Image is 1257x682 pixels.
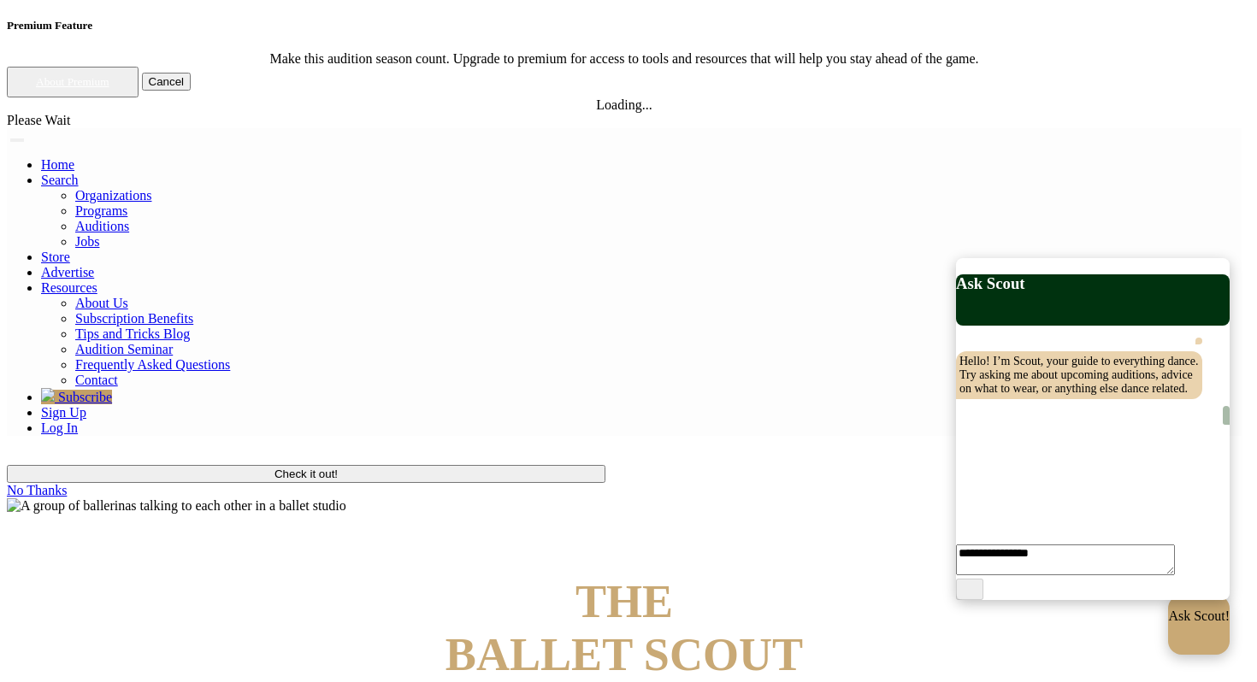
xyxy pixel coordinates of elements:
img: gem.svg [41,388,55,402]
ul: Resources [41,188,1242,250]
a: Jobs [75,234,99,249]
button: Toggle navigation [10,138,24,142]
h4: BALLET SCOUT [7,575,1242,681]
a: Frequently Asked Questions [75,357,230,372]
a: Audition Seminar [75,342,173,356]
img: A group of ballerinas talking to each other in a ballet studio [7,498,346,514]
a: About Premium [36,75,109,88]
h3: Ask Scout [956,274,1230,293]
a: Subscribe [41,390,112,404]
button: Cancel [142,73,192,91]
h5: Premium Feature [7,19,1242,32]
ul: Resources [41,296,1242,388]
span: Subscribe [58,390,112,404]
a: Store [41,250,70,264]
a: Tips and Tricks Blog [75,326,190,341]
a: About Us [75,296,128,310]
a: Auditions [75,219,129,233]
p: Ask Scout! [1168,609,1230,624]
a: Search [41,173,79,187]
a: Programs [75,203,127,218]
span: Hello! I’m Scout, your guide to everything dance. Try asking me about upcoming auditions, advice ... [959,355,1199,395]
a: Log In [41,420,78,435]
a: Home [41,157,74,172]
a: Close [7,483,67,497]
a: Resources [41,280,97,295]
a: Advertise [41,265,94,279]
a: Check it out! [7,466,605,480]
span: Loading... [596,97,652,112]
a: Organizations [75,188,151,203]
div: Please Wait [7,113,1242,128]
a: Sign Up [41,405,86,420]
button: Check it out! [7,465,605,483]
a: Subscription Benefits [75,311,193,326]
span: THE [575,576,673,627]
div: Make this audition season count. Upgrade to premium for access to tools and resources that will h... [7,51,1242,67]
a: Contact [75,373,118,387]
